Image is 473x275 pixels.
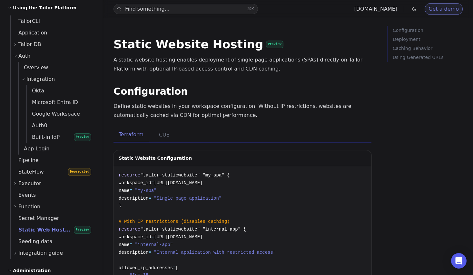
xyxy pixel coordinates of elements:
span: [ [175,265,178,270]
span: Auth0 [27,122,47,128]
span: [URL][DOMAIN_NAME] [154,234,202,240]
a: Okta [27,85,95,97]
span: StateFlow [11,169,44,175]
h2: Using the Tailor Platform [13,4,76,12]
a: Microsoft Entra ID [27,97,95,108]
span: Executor [18,179,41,188]
span: resource [119,173,140,178]
span: workspace_id [119,180,151,185]
span: Overview [19,64,48,71]
p: A static website hosting enables deployment of single page applications (SPAs) directly on Tailor... [113,55,371,73]
kbd: ⌘ [247,6,251,11]
span: allowed_ip_addresses [119,265,173,270]
h2: Administration [13,267,51,274]
span: Static Website Hosting [113,39,283,50]
a: Built-in IdPPreview [27,131,95,143]
span: = [151,180,154,185]
a: Events [11,189,95,201]
a: Configuration [113,86,188,97]
a: Seeding data [11,236,95,247]
a: Application [11,27,95,39]
a: Using Generated URLs [393,53,470,62]
span: workspace_id [119,234,151,240]
span: Events [11,192,36,198]
span: Integration [26,75,55,84]
span: = [148,250,151,255]
span: Integration guide [18,249,63,258]
span: Deprecated [68,168,91,176]
a: Auth0 [27,120,95,131]
a: Pipeline [11,155,95,166]
span: Pipeline [11,157,39,163]
h3: Static Website Configuration [119,150,192,162]
button: Toggle dark mode [410,5,418,13]
a: Caching Behavior [393,44,470,53]
span: = [151,234,154,240]
span: description [119,196,148,201]
span: "tailor_staticwebsite" "my_spa" { [140,173,230,178]
span: Secret Manager [11,215,59,221]
a: Google Workspace [27,108,95,120]
kbd: K [251,6,254,11]
a: [DOMAIN_NAME] [354,6,397,12]
span: Application [11,30,47,36]
a: Configuration [393,26,470,35]
span: = [148,196,151,201]
span: "Single page application" [154,196,222,201]
a: Get a demo [425,3,463,15]
span: resource [119,227,140,232]
span: description [119,250,148,255]
span: Preview [74,226,91,234]
a: Secret Manager [11,213,95,224]
span: Preview [266,41,283,48]
span: TailorCLI [11,18,40,24]
span: Auth [18,52,31,61]
a: TailorCLI [11,15,95,27]
a: App Login [19,143,95,155]
p: Define static websites in your workspace configuration. Without IP restrictions, websites are aut... [113,102,371,120]
button: Find something...⌘K [113,4,258,14]
span: Google Workspace [27,111,80,117]
a: Overview [19,62,95,73]
span: name [119,188,130,193]
span: = [173,265,175,270]
span: } [119,204,121,209]
span: "internal-app" [135,242,173,247]
span: # With IP restrictions (disables caching) [119,219,230,224]
button: CUE [154,128,175,142]
button: Terraform [113,128,149,142]
span: Okta [27,88,44,94]
span: Static Web Hosting [11,227,74,233]
span: App Login [19,146,50,152]
span: Function [18,202,40,211]
a: Static Web HostingPreview [11,224,95,236]
div: Open Intercom Messenger [451,253,467,269]
span: name [119,242,130,247]
span: Seeding data [11,238,53,244]
span: Microsoft Entra ID [27,99,78,105]
span: Tailor DB [18,40,41,49]
span: Preview [74,133,91,141]
span: = [130,242,132,247]
a: Deployment [393,35,470,44]
a: Static Website HostingPreview [113,38,283,51]
span: "Internal application with restricted access" [154,250,276,255]
span: "my-spa" [135,188,156,193]
span: = [130,188,132,193]
span: [URL][DOMAIN_NAME] [154,180,202,185]
span: "tailor_staticwebsite" "internal_app" { [140,227,246,232]
a: StateFlowDeprecated [11,166,95,178]
span: Built-in IdP [27,134,60,140]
